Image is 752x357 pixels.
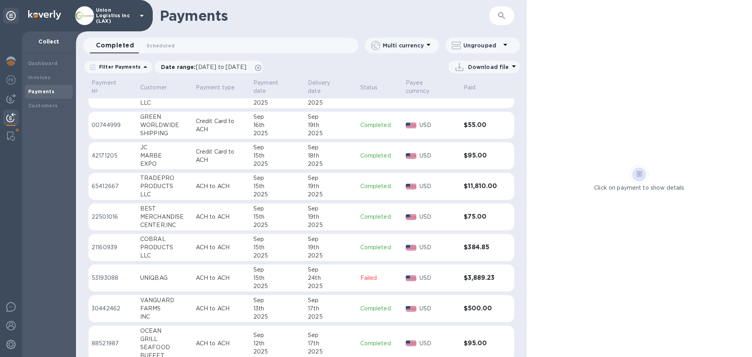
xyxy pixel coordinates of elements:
p: Completed [360,213,399,221]
p: ACH to ACH [196,213,247,221]
img: USD [406,306,416,312]
span: Payment № [92,79,134,95]
div: OCEAN [140,327,190,335]
div: Sep [308,174,354,182]
div: Sep [308,113,354,121]
div: 13th [253,304,302,313]
p: Completed [360,121,399,129]
div: Sep [308,205,354,213]
div: 2025 [308,282,354,290]
p: 88521987 [92,339,134,348]
p: Click on payment to show details [594,184,684,192]
p: ACH to ACH [196,182,247,190]
p: 42171205 [92,152,134,160]
div: LLC [140,252,190,260]
div: 19th [308,243,354,252]
div: 2025 [253,160,302,168]
p: Completed [360,152,399,160]
p: Filter Payments [96,63,141,70]
div: 2025 [253,129,302,138]
div: 2025 [308,221,354,229]
div: Sep [253,113,302,121]
div: Sep [253,331,302,339]
div: TRADEPRO [140,174,190,182]
div: 2025 [308,252,354,260]
div: 19th [308,182,354,190]
p: Payment date [253,79,291,95]
div: 17th [308,339,354,348]
p: USD [419,182,457,190]
div: Sep [308,143,354,152]
div: 2025 [253,282,302,290]
p: Date range : [161,63,250,71]
div: 2025 [308,348,354,356]
b: Customers [28,103,58,109]
p: Paid [464,83,476,92]
div: 2025 [253,252,302,260]
p: Customer [140,83,167,92]
img: USD [406,275,416,281]
div: 12th [253,339,302,348]
div: 15th [253,182,302,190]
p: Completed [360,304,399,313]
div: Unpin categories [3,8,19,24]
span: Paid [464,83,486,92]
p: 21160939 [92,243,134,252]
p: Payment № [92,79,124,95]
div: Sep [253,205,302,213]
div: SEAFOOD [140,343,190,352]
div: 2025 [308,313,354,321]
img: USD [406,245,416,250]
p: USD [419,121,457,129]
div: 2025 [253,99,302,107]
div: JC [140,143,190,152]
img: USD [406,153,416,159]
h3: $11,810.00 [464,183,499,190]
p: ACH to ACH [196,243,247,252]
h1: Payments [160,7,489,24]
div: Sep [253,296,302,304]
div: Sep [308,235,354,243]
div: 24th [308,274,354,282]
b: Invoices [28,74,51,80]
div: Sep [253,266,302,274]
p: USD [419,152,457,160]
div: Sep [308,331,354,339]
p: ACH to ACH [196,304,247,313]
h3: $95.00 [464,152,499,159]
p: 30442462 [92,304,134,313]
p: Credit Card to ACH [196,148,247,164]
div: EXPO [140,160,190,168]
div: GREEN [140,113,190,121]
div: 15th [253,274,302,282]
p: Multi currency [383,42,424,49]
b: Payments [28,89,54,94]
h3: $384.85 [464,244,499,251]
div: 2025 [308,99,354,107]
p: USD [419,274,457,282]
h3: $500.00 [464,305,499,312]
p: Delivery date [308,79,343,95]
div: Date range:[DATE] to [DATE] [155,61,263,73]
p: Credit Card to ACH [196,117,247,134]
span: Scheduled [146,42,175,50]
img: USD [406,184,416,189]
span: Delivery date [308,79,354,95]
div: MARBE [140,152,190,160]
h3: $75.00 [464,213,499,221]
div: 16th [253,121,302,129]
p: Payee currency [406,79,447,95]
span: Payment date [253,79,302,95]
p: Download file [468,63,509,71]
img: USD [406,214,416,220]
div: 15th [253,213,302,221]
div: VANGUARD [140,296,190,304]
div: Sep [253,235,302,243]
div: 19th [308,121,354,129]
div: INC [140,313,190,321]
img: Logo [28,10,61,20]
p: ACH to ACH [196,339,247,348]
span: Completed [96,40,134,51]
div: 2025 [253,313,302,321]
div: Sep [308,266,354,274]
